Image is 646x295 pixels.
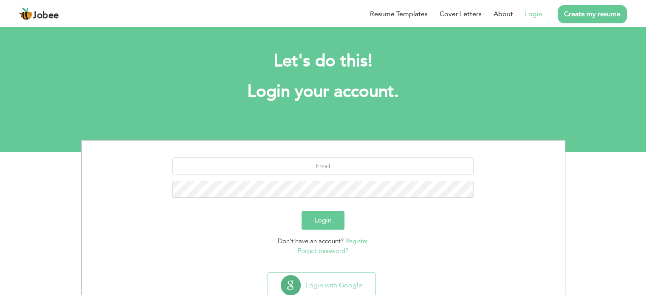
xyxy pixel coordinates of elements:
[19,7,33,21] img: jobee.io
[494,9,513,19] a: About
[172,157,474,174] input: Email
[33,11,59,20] span: Jobee
[94,81,553,103] h1: Login your account.
[94,50,553,72] h2: Let's do this!
[525,9,542,19] a: Login
[345,237,368,245] a: Register
[440,9,482,19] a: Cover Letters
[370,9,428,19] a: Resume Templates
[278,237,344,245] span: Don't have an account?
[19,7,59,21] a: Jobee
[558,5,627,23] a: Create my resume
[298,247,348,255] a: Forgot password?
[302,211,344,230] button: Login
